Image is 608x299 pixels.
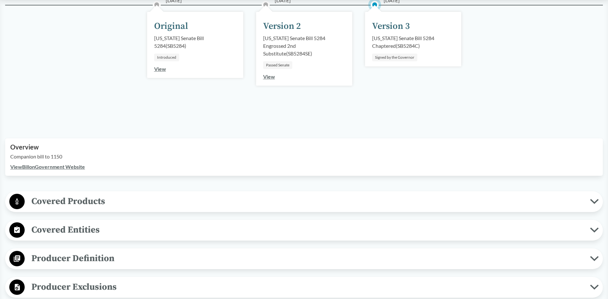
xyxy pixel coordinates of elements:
button: Producer Definition [7,251,601,267]
div: [US_STATE] Senate Bill 5284 Engrossed 2nd Substitute ( SB5284SE ) [263,34,345,57]
span: Covered Products [25,194,590,209]
div: Signed by the Governor [372,54,417,61]
button: Covered Products [7,193,601,210]
a: View [263,73,275,80]
button: Covered Entities [7,222,601,238]
div: [US_STATE] Senate Bill 5284 Chaptered ( SB5284C ) [372,34,454,50]
h2: Overview [10,143,598,151]
span: Producer Exclusions [25,280,590,294]
div: Version 3 [372,20,410,33]
p: Companion bill to 1150 [10,153,598,160]
a: ViewBillonGovernment Website [10,164,85,170]
button: Producer Exclusions [7,279,601,295]
div: Passed Senate [263,61,292,69]
div: Version 2 [263,20,301,33]
a: View [154,66,166,72]
div: [US_STATE] Senate Bill 5284 ( SB5284 ) [154,34,236,50]
div: Introduced [154,54,179,61]
span: Covered Entities [25,223,590,237]
span: Producer Definition [25,251,590,266]
div: Original [154,20,188,33]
